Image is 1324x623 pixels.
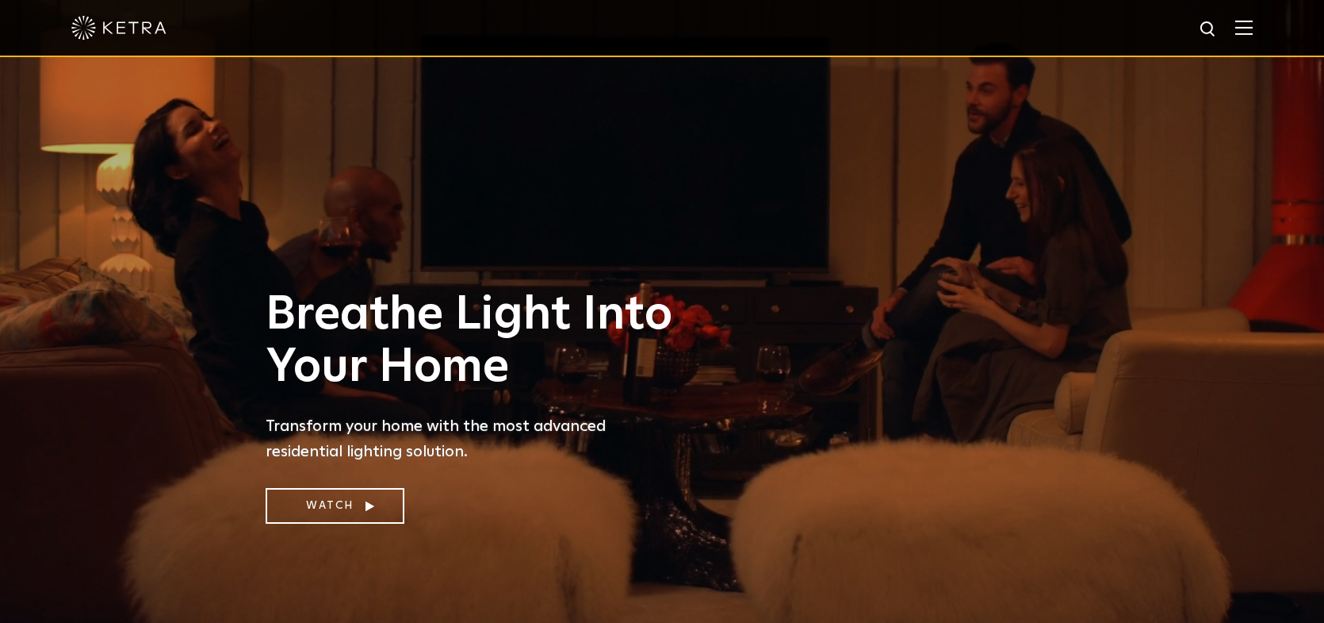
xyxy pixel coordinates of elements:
[266,488,404,524] a: Watch
[266,289,686,394] h1: Breathe Light Into Your Home
[71,16,166,40] img: ketra-logo-2019-white
[1199,20,1219,40] img: search icon
[1235,20,1253,35] img: Hamburger%20Nav.svg
[266,413,686,464] p: Transform your home with the most advanced residential lighting solution.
